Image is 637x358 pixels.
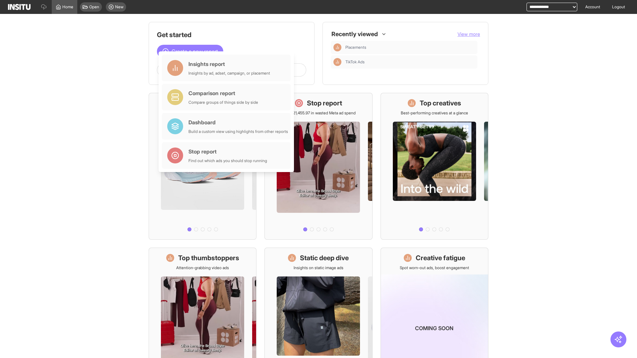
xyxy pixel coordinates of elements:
div: Stop report [188,148,267,155]
h1: Top thumbstoppers [178,253,239,263]
div: Find out which ads you should stop running [188,158,267,163]
div: Build a custom view using highlights from other reports [188,129,288,134]
div: Insights [333,43,341,51]
h1: Static deep dive [300,253,349,263]
button: Create a new report [157,45,223,58]
h1: Stop report [307,98,342,108]
div: Insights report [188,60,270,68]
span: TikTok Ads [345,59,365,65]
p: Insights on static image ads [294,265,343,270]
a: Top creativesBest-performing creatives at a glance [381,93,488,240]
img: Logo [8,4,31,10]
h1: Top creatives [420,98,461,108]
span: Create a new report [172,47,218,55]
div: Insights by ad, adset, campaign, or placement [188,71,270,76]
div: Comparison report [188,89,258,97]
div: Compare groups of things side by side [188,100,258,105]
p: Save £21,455.97 in wasted Meta ad spend [281,110,356,116]
a: What's live nowSee all active ads instantly [149,93,256,240]
span: New [115,4,123,10]
span: Placements [345,45,366,50]
div: Dashboard [188,118,288,126]
p: Attention-grabbing video ads [176,265,229,270]
span: TikTok Ads [345,59,475,65]
span: Open [89,4,99,10]
span: Placements [345,45,475,50]
span: Home [62,4,73,10]
p: Best-performing creatives at a glance [401,110,468,116]
button: View more [458,31,480,37]
h1: Get started [157,30,306,39]
div: Insights [333,58,341,66]
a: Stop reportSave £21,455.97 in wasted Meta ad spend [264,93,372,240]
